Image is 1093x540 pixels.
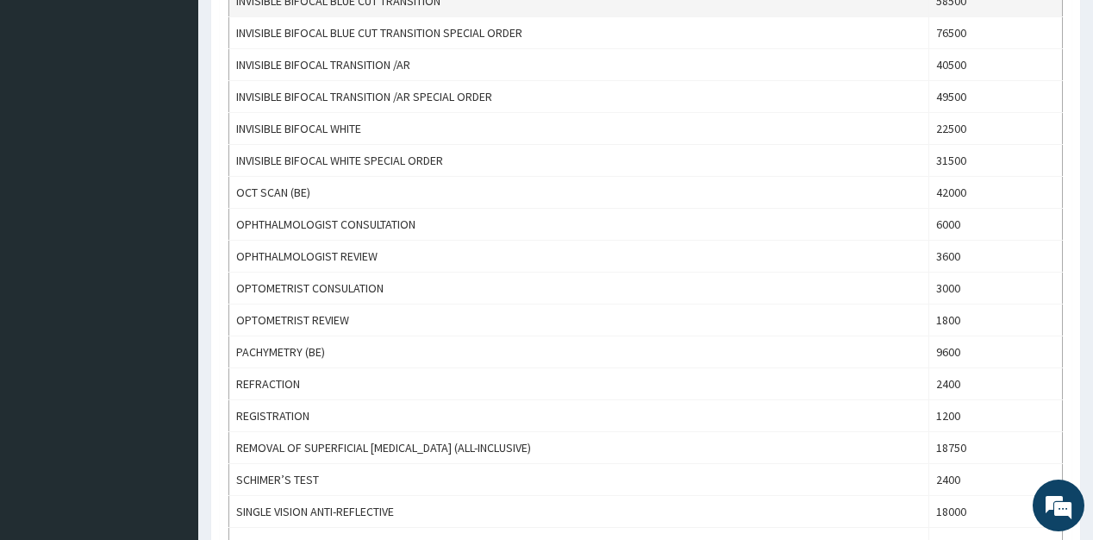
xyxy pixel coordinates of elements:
[229,400,929,432] td: REGISTRATION
[229,336,929,368] td: PACHYMETRY (BE)
[100,160,238,335] span: We're online!
[229,145,929,177] td: INVISIBLE BIFOCAL WHITE SPECIAL ORDER
[229,113,929,145] td: INVISIBLE BIFOCAL WHITE
[229,496,929,528] td: SINGLE VISION ANTI-REFLECTIVE
[929,400,1063,432] td: 1200
[929,81,1063,113] td: 49500
[929,113,1063,145] td: 22500
[229,273,929,305] td: OPTOMETRIST CONSULATION
[229,305,929,336] td: OPTOMETRIST REVIEW
[229,241,929,273] td: OPHTHALMOLOGIST REVIEW
[929,241,1063,273] td: 3600
[229,17,929,49] td: INVISIBLE BIFOCAL BLUE CUT TRANSITION SPECIAL ORDER
[229,49,929,81] td: INVISIBLE BIFOCAL TRANSITION /AR
[90,97,290,119] div: Chat with us now
[929,17,1063,49] td: 76500
[929,209,1063,241] td: 6000
[929,464,1063,496] td: 2400
[229,464,929,496] td: SCHIMER’S TEST
[929,496,1063,528] td: 18000
[229,177,929,209] td: OCT SCAN (BE)
[283,9,324,50] div: Minimize live chat window
[929,273,1063,305] td: 3000
[929,368,1063,400] td: 2400
[929,177,1063,209] td: 42000
[929,145,1063,177] td: 31500
[9,358,328,418] textarea: Type your message and hit 'Enter'
[229,368,929,400] td: REFRACTION
[229,432,929,464] td: REMOVAL OF SUPERFICIAL [MEDICAL_DATA] (ALL-INCLUSIVE)
[229,209,929,241] td: OPHTHALMOLOGIST CONSULTATION
[929,432,1063,464] td: 18750
[229,81,929,113] td: INVISIBLE BIFOCAL TRANSITION /AR SPECIAL ORDER
[929,336,1063,368] td: 9600
[929,49,1063,81] td: 40500
[32,86,70,129] img: d_794563401_company_1708531726252_794563401
[929,305,1063,336] td: 1800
